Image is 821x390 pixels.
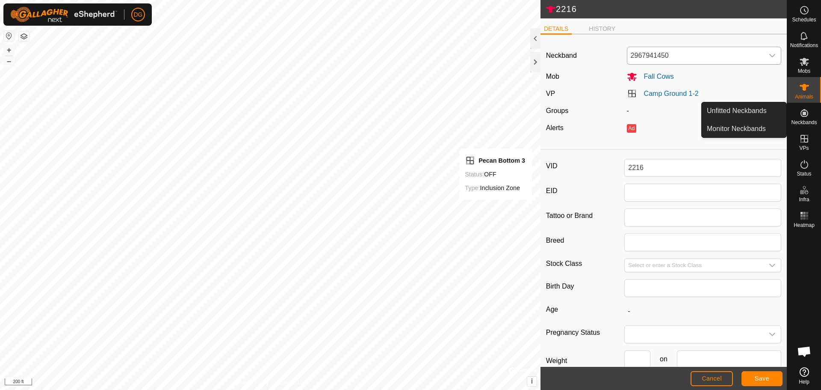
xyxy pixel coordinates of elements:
[465,155,525,166] div: Pecan Bottom 3
[764,47,781,64] div: dropdown trigger
[546,73,559,80] label: Mob
[795,94,813,99] span: Animals
[707,124,766,134] span: Monitor Neckbands
[702,120,786,137] a: Monitor Neckbands
[546,279,624,294] label: Birth Day
[585,24,619,33] li: HISTORY
[465,183,525,193] div: Inclusion Zone
[546,90,555,97] label: VP
[787,364,821,388] a: Help
[4,31,14,41] button: Reset Map
[650,354,676,364] span: on
[627,47,764,64] span: 2967941450
[546,258,624,269] label: Stock Class
[799,197,809,202] span: Infra
[546,350,624,372] label: Weight
[702,375,722,382] span: Cancel
[546,233,624,248] label: Breed
[4,56,14,66] button: –
[540,24,572,35] li: DETAILS
[546,304,624,315] label: Age
[627,124,636,133] button: Ad
[546,107,568,114] label: Groups
[799,379,809,384] span: Help
[134,10,143,19] span: DG
[465,185,480,191] label: Type:
[741,371,783,386] button: Save
[465,169,525,179] div: OFF
[764,259,781,272] div: dropdown trigger
[10,7,117,22] img: Gallagher Logo
[465,171,484,178] label: Status:
[644,90,699,97] a: Camp Ground 1-2
[546,325,624,340] label: Pregnancy Status
[794,223,815,228] span: Heatmap
[531,378,533,385] span: i
[546,4,787,15] h2: 2216
[764,326,781,343] div: dropdown trigger
[791,120,817,125] span: Neckbands
[236,379,269,387] a: Privacy Policy
[702,102,786,119] a: Unfitted Neckbands
[691,371,733,386] button: Cancel
[791,339,817,364] div: Open chat
[546,159,624,173] label: VID
[637,73,674,80] span: Fall Cows
[799,146,809,151] span: VPs
[546,124,564,131] label: Alerts
[792,17,816,22] span: Schedules
[546,208,624,223] label: Tattoo or Brand
[546,51,577,61] label: Neckband
[755,375,769,382] span: Save
[19,31,29,42] button: Map Layers
[4,45,14,55] button: +
[527,377,537,386] button: i
[625,259,764,272] input: Select or enter a Stock Class
[279,379,304,387] a: Contact Us
[790,43,818,48] span: Notifications
[707,106,767,116] span: Unfitted Neckbands
[623,106,785,116] div: -
[546,184,624,198] label: EID
[797,171,811,176] span: Status
[798,68,810,74] span: Mobs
